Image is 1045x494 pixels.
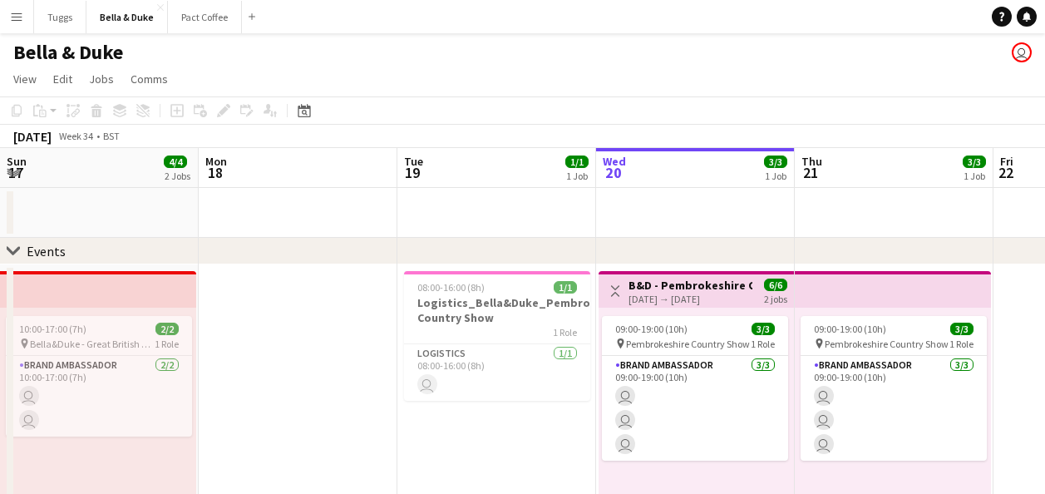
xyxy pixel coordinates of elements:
span: 1 Role [553,326,577,338]
span: 10:00-17:00 (7h) [19,323,86,335]
app-card-role: Brand Ambassador3/309:00-19:00 (10h) [602,356,788,461]
a: View [7,68,43,90]
span: Week 34 [55,130,96,142]
span: Wed [603,154,626,169]
span: 3/3 [950,323,974,335]
h3: Logistics_Bella&Duke_Pembrokeshire Country Show [404,295,590,325]
span: 18 [203,163,227,182]
button: Pact Coffee [168,1,242,33]
app-job-card: 09:00-19:00 (10h)3/3 Pembrokeshire Country Show1 RoleBrand Ambassador3/309:00-19:00 (10h) [801,316,987,461]
span: Pembrokeshire Country Show [825,338,949,350]
div: Events [27,243,66,259]
span: 08:00-16:00 (8h) [417,281,485,294]
div: 1 Job [765,170,786,182]
span: 1 Role [751,338,775,350]
app-job-card: 09:00-19:00 (10h)3/3 Pembrokeshire Country Show1 RoleBrand Ambassador3/309:00-19:00 (10h) [602,316,788,461]
a: Edit [47,68,79,90]
app-user-avatar: Chubby Bear [1012,42,1032,62]
span: Thu [801,154,822,169]
span: Sun [7,154,27,169]
div: 2 Jobs [165,170,190,182]
a: Comms [124,68,175,90]
span: 1/1 [554,281,577,294]
button: Bella & Duke [86,1,168,33]
app-job-card: 10:00-17:00 (7h)2/2 Bella&Duke - Great British Motorshow1 RoleBrand Ambassador2/210:00-17:00 (7h) [6,316,192,437]
div: [DATE] [13,128,52,145]
h3: B&D - Pembrokeshire Country Show [628,278,752,293]
span: 1 Role [949,338,974,350]
span: 17 [4,163,27,182]
div: 1 Job [964,170,985,182]
span: 09:00-19:00 (10h) [814,323,886,335]
span: Tue [404,154,423,169]
button: Tuggs [34,1,86,33]
span: 2/2 [155,323,179,335]
span: Edit [53,72,72,86]
div: BST [103,130,120,142]
span: Comms [131,72,168,86]
span: 22 [998,163,1013,182]
span: 3/3 [963,156,986,168]
span: 3/3 [752,323,775,335]
span: 09:00-19:00 (10h) [615,323,688,335]
span: 20 [600,163,626,182]
span: Mon [205,154,227,169]
span: View [13,72,37,86]
div: 1 Job [566,170,588,182]
span: Pembrokeshire Country Show [626,338,750,350]
span: Fri [1000,154,1013,169]
span: 19 [402,163,423,182]
span: 4/4 [164,156,187,168]
span: Jobs [89,72,114,86]
a: Jobs [82,68,121,90]
app-job-card: 08:00-16:00 (8h)1/1Logistics_Bella&Duke_Pembrokeshire Country Show1 RoleLogistics1/108:00-16:00 (8h) [404,271,590,401]
span: 6/6 [764,279,787,291]
span: 1 Role [155,338,179,350]
span: 21 [799,163,822,182]
app-card-role: Brand Ambassador2/210:00-17:00 (7h) [6,356,192,437]
app-card-role: Brand Ambassador3/309:00-19:00 (10h) [801,356,987,461]
div: [DATE] → [DATE] [628,293,752,305]
span: 3/3 [764,156,787,168]
span: Bella&Duke - Great British Motorshow [30,338,155,350]
h1: Bella & Duke [13,40,123,65]
div: 2 jobs [764,291,787,305]
app-card-role: Logistics1/108:00-16:00 (8h) [404,344,590,401]
span: 1/1 [565,156,589,168]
